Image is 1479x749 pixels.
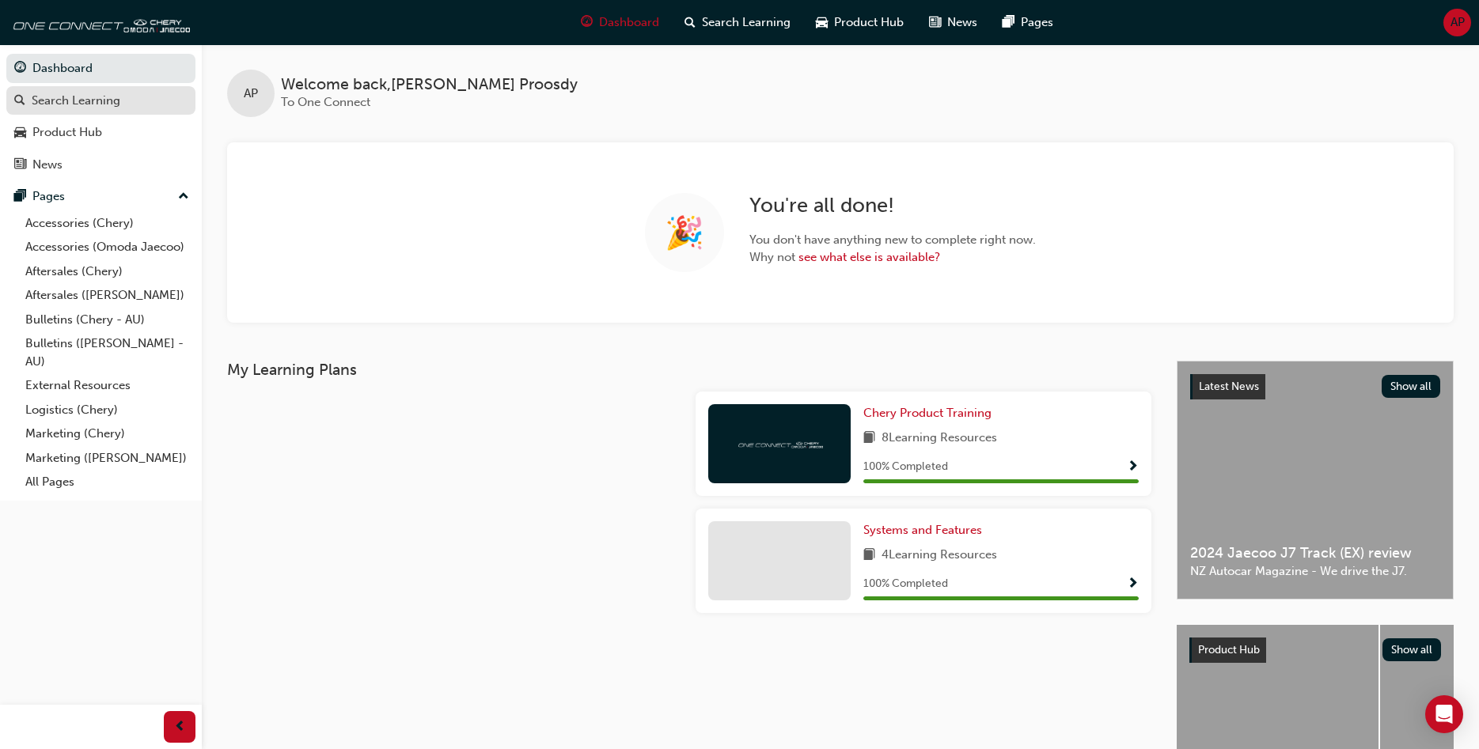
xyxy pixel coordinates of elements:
a: Latest NewsShow all2024 Jaecoo J7 Track (EX) reviewNZ Autocar Magazine - We drive the J7. [1177,361,1454,600]
a: Chery Product Training [863,404,998,422]
img: oneconnect [8,6,190,38]
a: Latest NewsShow all [1190,374,1440,399]
span: prev-icon [174,717,186,737]
a: Marketing ([PERSON_NAME]) [19,446,195,471]
a: pages-iconPages [990,6,1066,39]
a: Aftersales ([PERSON_NAME]) [19,283,195,308]
span: Chery Product Training [863,406,992,420]
span: book-icon [863,546,875,566]
span: 8 Learning Resources [882,429,997,448]
span: Product Hub [834,13,904,32]
button: Show Progress [1127,457,1139,477]
button: Show all [1382,638,1442,661]
span: Latest News [1199,380,1259,393]
a: Product HubShow all [1189,637,1441,663]
span: book-icon [863,429,875,448]
div: Open Intercom Messenger [1425,695,1463,733]
a: All Pages [19,470,195,494]
span: car-icon [816,13,828,32]
span: 100 % Completed [863,575,948,593]
span: pages-icon [1003,13,1014,32]
a: Accessories (Chery) [19,211,195,236]
span: AP [244,85,258,103]
span: Why not [749,248,1036,267]
a: guage-iconDashboard [568,6,672,39]
a: Dashboard [6,54,195,83]
span: News [947,13,977,32]
span: Dashboard [599,13,659,32]
button: Pages [6,182,195,211]
span: 100 % Completed [863,458,948,476]
h3: My Learning Plans [227,361,1151,379]
span: Show Progress [1127,460,1139,475]
span: AP [1451,13,1465,32]
div: Search Learning [32,92,120,110]
span: pages-icon [14,190,26,204]
img: oneconnect [736,436,823,451]
a: Accessories (Omoda Jaecoo) [19,235,195,259]
button: AP [1443,9,1471,36]
span: up-icon [178,187,189,207]
button: Show Progress [1127,574,1139,594]
a: search-iconSearch Learning [672,6,803,39]
span: You don't have anything new to complete right now. [749,231,1036,249]
span: 🎉 [665,224,704,242]
span: guage-icon [581,13,593,32]
button: Show all [1382,375,1441,398]
a: Product Hub [6,118,195,147]
a: Systems and Features [863,521,988,539]
a: News [6,150,195,180]
span: search-icon [685,13,696,32]
span: NZ Autocar Magazine - We drive the J7. [1190,562,1440,581]
a: External Resources [19,373,195,398]
div: Pages [32,187,65,206]
a: Search Learning [6,86,195,115]
a: Aftersales (Chery) [19,259,195,284]
span: car-icon [14,126,26,140]
a: car-iconProduct Hub [803,6,916,39]
a: news-iconNews [916,6,990,39]
span: To One Connect [281,95,370,109]
a: see what else is available? [798,250,940,264]
span: search-icon [14,94,25,108]
div: Product Hub [32,123,102,142]
span: Systems and Features [863,523,982,537]
h2: You're all done! [749,193,1036,218]
a: Marketing (Chery) [19,422,195,446]
span: 4 Learning Resources [882,546,997,566]
span: 2024 Jaecoo J7 Track (EX) review [1190,544,1440,562]
span: Search Learning [702,13,791,32]
span: Product Hub [1198,643,1260,656]
div: News [32,156,63,174]
span: news-icon [929,13,941,32]
span: guage-icon [14,62,26,76]
span: Show Progress [1127,577,1139,592]
span: Pages [1021,13,1053,32]
a: Bulletins ([PERSON_NAME] - AU) [19,331,195,373]
span: Welcome back , [PERSON_NAME] Proosdy [281,76,578,94]
a: Bulletins (Chery - AU) [19,308,195,332]
span: news-icon [14,158,26,172]
button: DashboardSearch LearningProduct HubNews [6,51,195,182]
a: Logistics (Chery) [19,398,195,422]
